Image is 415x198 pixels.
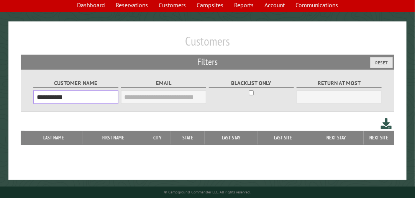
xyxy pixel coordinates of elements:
[364,131,394,145] th: Next Site
[205,131,257,145] th: Last Stay
[33,79,119,88] label: Customer Name
[209,79,294,88] label: Blacklist only
[297,79,382,88] label: Return at most
[258,131,309,145] th: Last Site
[171,131,205,145] th: State
[21,55,394,69] h2: Filters
[144,131,171,145] th: City
[121,79,207,88] label: Email
[309,131,364,145] th: Next Stay
[25,131,83,145] th: Last Name
[164,190,251,195] small: © Campground Commander LLC. All rights reserved.
[381,117,392,131] a: Download this customer list (.csv)
[83,131,144,145] th: First Name
[370,57,393,68] button: Reset
[21,34,394,55] h1: Customers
